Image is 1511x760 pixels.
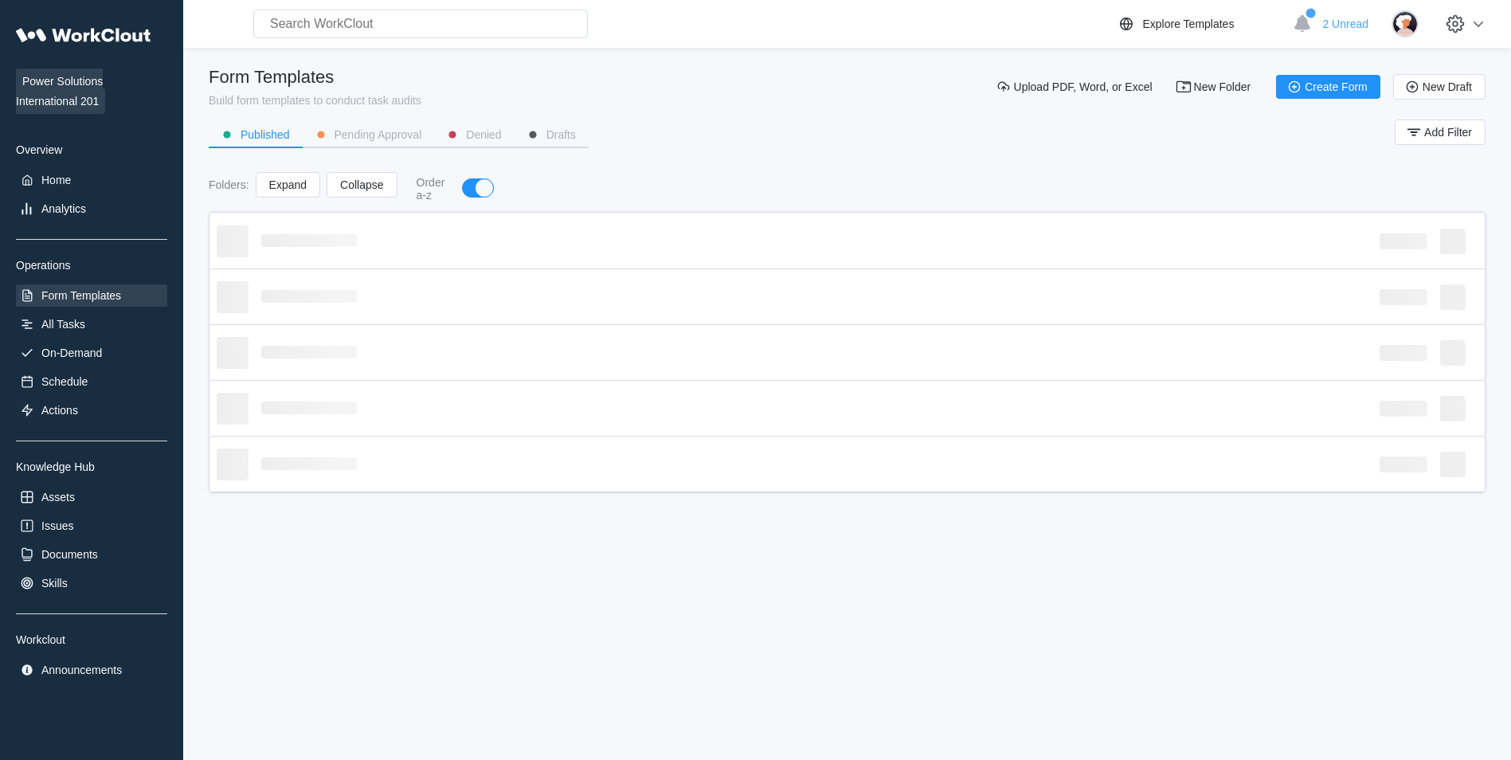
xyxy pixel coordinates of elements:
div: Workclout [16,633,167,646]
a: Assets [16,486,167,508]
div: Folders : [209,178,249,191]
div: Form Templates [41,289,121,302]
button: Drafts [515,123,589,147]
div: Order a-z [417,176,447,202]
span: ‌ [261,234,357,247]
span: ‌ [261,457,357,470]
button: Denied [434,123,514,147]
div: Assets [41,491,75,503]
div: Explore Templates [1142,18,1234,30]
div: Build form templates to conduct task audits [209,94,421,107]
a: Schedule [16,370,167,393]
span: 2 Unread [1322,18,1368,30]
span: ‌ [217,393,249,425]
div: Schedule [41,375,88,388]
div: Form Templates [209,67,421,88]
button: New Folder [1165,75,1264,99]
span: ‌ [1440,340,1466,366]
span: ‌ [217,281,249,313]
div: Actions [41,404,78,417]
div: Operations [16,259,167,272]
span: ‌ [1380,456,1427,472]
div: Knowledge Hub [16,460,167,473]
span: ‌ [261,402,357,414]
span: Power Solutions International 201 [16,69,105,114]
div: Overview [16,143,167,156]
div: Announcements [41,664,122,676]
button: Upload PDF, Word, or Excel [985,75,1165,99]
img: user-4.png [1392,10,1419,37]
div: Published [241,129,290,140]
span: Create Form [1305,81,1368,92]
a: Analytics [16,198,167,220]
a: Form Templates [16,284,167,307]
span: ‌ [217,225,249,257]
span: ‌ [217,337,249,369]
span: Expand [269,179,307,190]
a: Issues [16,515,167,537]
a: All Tasks [16,313,167,335]
a: Actions [16,399,167,421]
div: Issues [41,519,73,532]
div: Documents [41,548,98,561]
div: Analytics [41,202,86,215]
span: ‌ [1380,289,1427,305]
button: Add Filter [1395,119,1486,145]
button: Create Form [1276,75,1380,99]
span: ‌ [261,346,357,358]
button: Expand [256,172,320,198]
span: ‌ [261,290,357,303]
span: ‌ [1440,229,1466,254]
span: ‌ [1440,452,1466,477]
button: Collapse [327,172,397,198]
div: Drafts [546,129,576,140]
input: Search WorkClout [253,10,588,38]
div: Denied [466,129,501,140]
span: ‌ [1440,284,1466,310]
span: Add Filter [1424,127,1472,138]
a: Home [16,169,167,191]
button: Pending Approval [303,123,435,147]
div: Skills [41,577,68,590]
span: New Draft [1423,81,1472,92]
a: On-Demand [16,342,167,364]
span: ‌ [217,449,249,480]
div: Home [41,174,71,186]
span: ‌ [1380,345,1427,361]
div: All Tasks [41,318,85,331]
span: ‌ [1380,233,1427,249]
a: Documents [16,543,167,566]
span: New Folder [1194,81,1251,92]
span: ‌ [1440,396,1466,421]
span: Upload PDF, Word, or Excel [1014,81,1153,92]
span: Collapse [340,179,383,190]
div: Pending Approval [335,129,422,140]
button: New Draft [1393,74,1486,100]
a: Skills [16,572,167,594]
a: Announcements [16,659,167,681]
div: On-Demand [41,347,102,359]
a: Explore Templates [1117,14,1285,33]
span: ‌ [1380,401,1427,417]
button: Published [209,123,303,147]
